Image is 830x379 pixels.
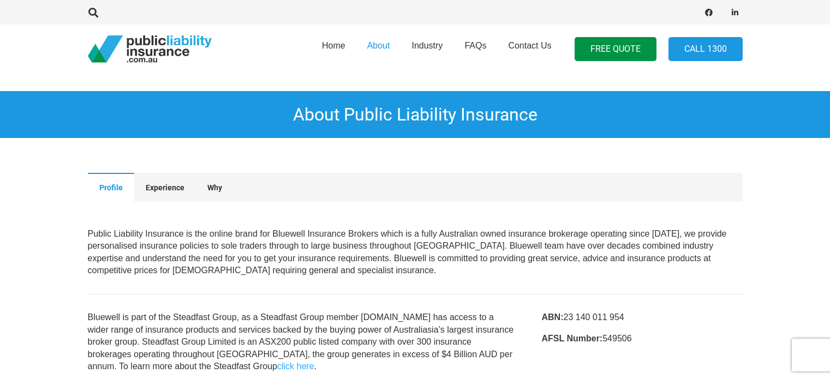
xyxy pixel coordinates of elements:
a: FAQs [453,21,497,77]
button: Why [196,173,234,201]
a: Search [83,8,105,17]
a: click here [277,362,314,371]
span: About [367,41,390,50]
a: Industry [401,21,453,77]
p: 549506 [541,333,742,345]
a: Call 1300 [668,37,743,62]
p: 23 140 011 954 [541,311,742,323]
span: Home [322,41,345,50]
a: About [356,21,401,77]
span: Profile [99,183,123,192]
a: pli_logotransparent [88,35,212,63]
span: Contact Us [508,41,551,50]
a: Contact Us [497,21,562,77]
span: FAQs [464,41,486,50]
p: Bluewell is part of the Steadfast Group, as a Steadfast Group member [DOMAIN_NAME] has access to ... [88,311,516,372]
a: LinkedIn [727,5,743,20]
button: Experience [134,173,196,201]
strong: AFSL Number: [541,334,602,343]
span: Experience [146,183,184,192]
a: Home [311,21,356,77]
strong: ABN: [541,312,563,322]
p: Our Office Southport Central [88,228,743,277]
button: Profile [88,173,134,201]
a: Facebook [701,5,716,20]
a: FREE QUOTE [575,37,656,62]
span: Why [207,183,222,192]
span: Industry [411,41,443,50]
